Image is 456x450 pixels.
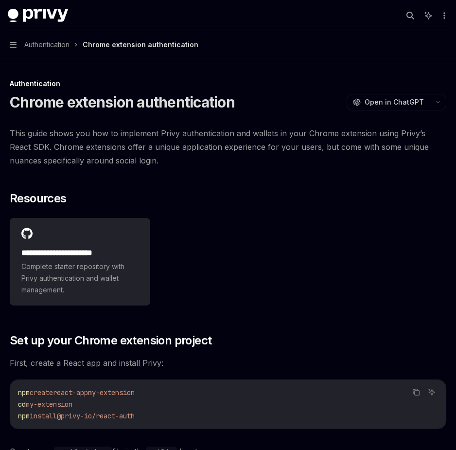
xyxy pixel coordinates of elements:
button: Open in ChatGPT [347,94,430,110]
span: install [30,412,57,420]
span: cd [18,400,26,409]
span: Authentication [24,39,70,51]
span: my-extension [26,400,72,409]
button: More actions [438,9,448,22]
span: Resources [10,191,67,206]
img: dark logo [8,9,68,22]
a: **** **** **** **** ****Complete starter repository with Privy authentication and wallet management. [10,218,150,306]
h1: Chrome extension authentication [10,93,235,111]
span: @privy-io/react-auth [57,412,135,420]
span: react-app [53,388,88,397]
div: Chrome extension authentication [83,39,198,51]
span: This guide shows you how to implement Privy authentication and wallets in your Chrome extension u... [10,126,446,167]
span: create [30,388,53,397]
span: Complete starter repository with Privy authentication and wallet management. [21,261,139,296]
span: my-extension [88,388,135,397]
button: Copy the contents from the code block [410,386,422,398]
span: First, create a React app and install Privy: [10,356,446,370]
span: Open in ChatGPT [365,97,424,107]
span: npm [18,412,30,420]
span: npm [18,388,30,397]
div: Authentication [10,79,446,89]
span: Set up your Chrome extension project [10,333,211,348]
button: Ask AI [425,386,438,398]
